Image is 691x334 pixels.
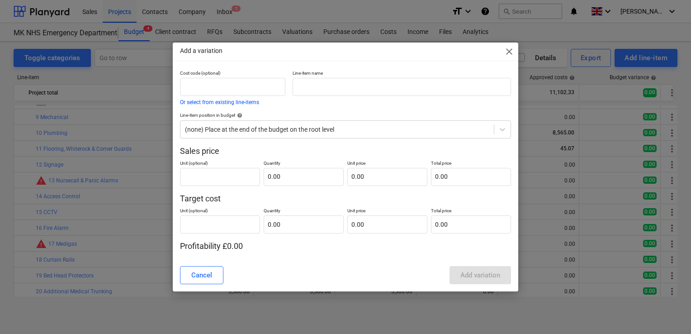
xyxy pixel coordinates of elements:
[180,46,222,56] p: Add a variation
[264,208,344,215] p: Quantity
[431,208,511,215] p: Total price
[646,291,691,334] iframe: Chat Widget
[180,208,260,215] p: Unit (optional)
[191,269,212,281] div: Cancel
[347,160,427,168] p: Unit price
[180,193,511,204] p: Target cost
[180,112,511,118] div: Line-item position in budget
[293,70,511,78] p: Line-item name
[180,160,260,168] p: Unit (optional)
[504,46,515,57] span: close
[347,208,427,215] p: Unit price
[180,100,259,105] button: Or select from existing line-items
[180,266,223,284] button: Cancel
[180,241,511,252] p: Profitability £0.00
[431,160,511,168] p: Total price
[180,146,511,157] p: Sales price
[235,113,242,118] span: help
[180,70,285,78] p: Cost code (optional)
[264,160,344,168] p: Quantity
